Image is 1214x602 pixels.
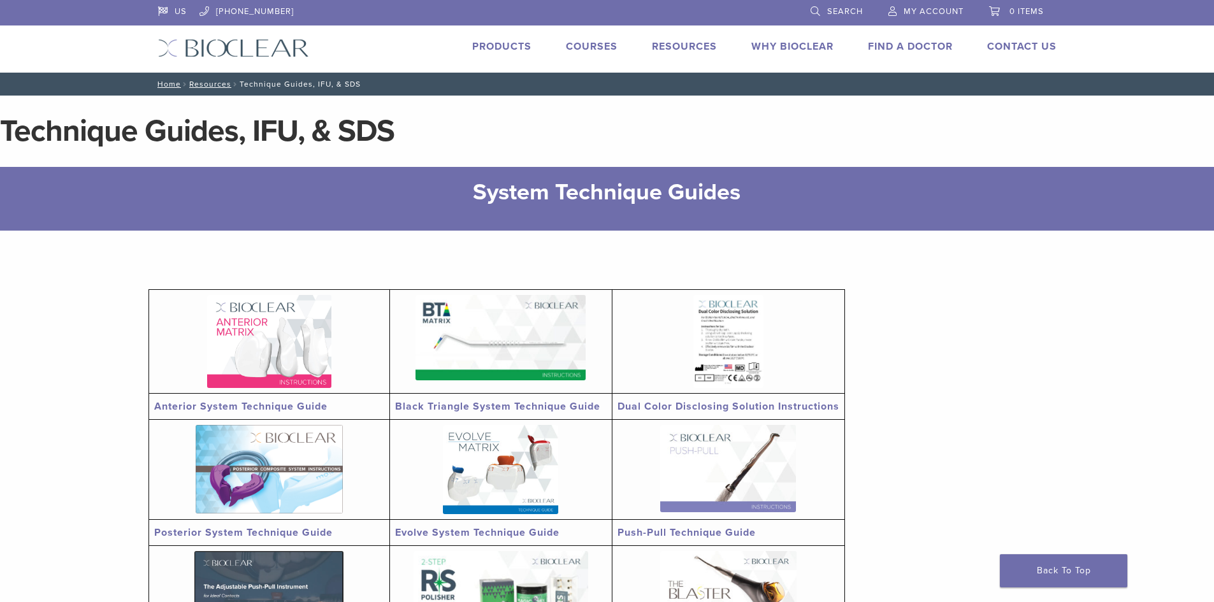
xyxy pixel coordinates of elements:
span: My Account [904,6,964,17]
a: Why Bioclear [751,40,834,53]
a: Find A Doctor [868,40,953,53]
span: / [181,81,189,87]
img: Bioclear [158,39,309,57]
a: Resources [189,80,231,89]
span: 0 items [1009,6,1044,17]
a: Resources [652,40,717,53]
a: Courses [566,40,618,53]
a: Posterior System Technique Guide [154,526,333,539]
span: Search [827,6,863,17]
a: Home [154,80,181,89]
a: Contact Us [987,40,1057,53]
a: Dual Color Disclosing Solution Instructions [618,400,839,413]
a: Push-Pull Technique Guide [618,526,756,539]
a: Black Triangle System Technique Guide [395,400,600,413]
a: Back To Top [1000,554,1127,587]
a: Evolve System Technique Guide [395,526,560,539]
a: Anterior System Technique Guide [154,400,328,413]
h2: System Technique Guides [212,177,1002,208]
nav: Technique Guides, IFU, & SDS [148,73,1066,96]
span: / [231,81,240,87]
a: Products [472,40,531,53]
